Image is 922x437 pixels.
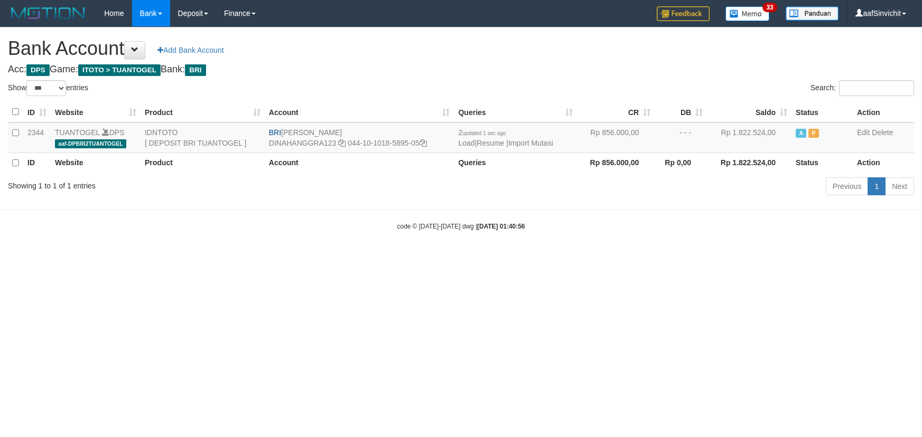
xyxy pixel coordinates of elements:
[826,177,868,195] a: Previous
[657,6,710,21] img: Feedback.jpg
[454,153,577,173] th: Queries
[477,139,504,147] a: Resume
[23,102,51,122] th: ID: activate to sort column ascending
[51,153,141,173] th: Website
[26,80,66,96] select: Showentries
[655,122,707,153] td: - - -
[26,64,50,76] span: DPS
[791,102,853,122] th: Status
[786,6,839,21] img: panduan.png
[151,41,230,59] a: Add Bank Account
[8,80,88,96] label: Show entries
[707,122,791,153] td: Rp 1.822.524,00
[458,128,506,137] span: 2
[857,128,870,137] a: Edit
[577,122,655,153] td: Rp 856.000,00
[808,129,819,138] span: Paused
[8,5,88,21] img: MOTION_logo.png
[811,80,914,96] label: Search:
[762,3,777,12] span: 33
[338,139,346,147] a: Copy DINAHANGGRA123 to clipboard
[458,128,553,147] span: | |
[397,223,525,230] small: code © [DATE]-[DATE] dwg |
[853,102,914,122] th: Action
[655,153,707,173] th: Rp 0,00
[853,153,914,173] th: Action
[420,139,427,147] a: Copy 044101018589505 to clipboard
[51,122,141,153] td: DPS
[655,102,707,122] th: DB: activate to sort column ascending
[265,153,454,173] th: Account
[23,122,51,153] td: 2344
[577,153,655,173] th: Rp 856.000,00
[55,128,100,137] a: TUANTOGEL
[23,153,51,173] th: ID
[868,177,886,195] a: 1
[141,102,265,122] th: Product: activate to sort column ascending
[265,102,454,122] th: Account: activate to sort column ascending
[269,139,337,147] a: DINAHANGGRA123
[707,153,791,173] th: Rp 1.822.524,00
[791,153,853,173] th: Status
[55,139,126,148] span: aaf-DPBRI2TUANTOGEL
[885,177,914,195] a: Next
[8,176,376,191] div: Showing 1 to 1 of 1 entries
[458,139,474,147] a: Load
[78,64,161,76] span: ITOTO > TUANTOGEL
[796,129,806,138] span: Active
[141,122,265,153] td: IDNTOTO [ DEPOSIT BRI TUANTOGEL ]
[265,122,454,153] td: [PERSON_NAME] 044-10-1018-5895-05
[872,128,893,137] a: Delete
[51,102,141,122] th: Website: activate to sort column ascending
[269,128,281,137] span: BRI
[8,64,914,75] h4: Acc: Game: Bank:
[141,153,265,173] th: Product
[577,102,655,122] th: CR: activate to sort column ascending
[477,223,525,230] strong: [DATE] 01:40:56
[839,80,914,96] input: Search:
[725,6,770,21] img: Button%20Memo.svg
[462,130,506,136] span: updated 1 sec ago
[8,38,914,59] h1: Bank Account
[185,64,206,76] span: BRI
[508,139,553,147] a: Import Mutasi
[707,102,791,122] th: Saldo: activate to sort column ascending
[454,102,577,122] th: Queries: activate to sort column ascending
